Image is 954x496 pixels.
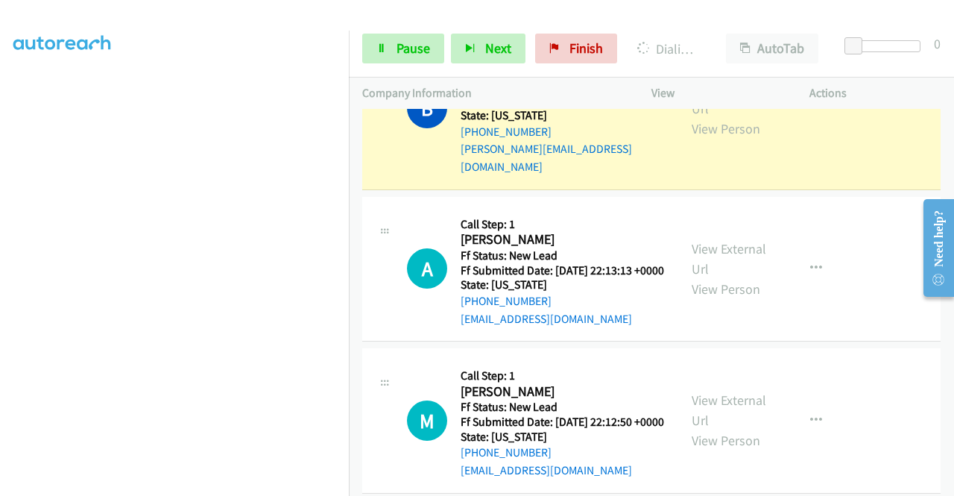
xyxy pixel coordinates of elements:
[407,88,447,128] h1: B
[692,80,766,117] a: View External Url
[407,401,447,441] h1: M
[461,430,664,445] h5: State: [US_STATE]
[461,415,664,430] h5: Ff Submitted Date: [DATE] 22:12:50 +0000
[461,463,632,477] a: [EMAIL_ADDRESS][DOMAIN_NAME]
[461,263,664,278] h5: Ff Submitted Date: [DATE] 22:13:13 +0000
[692,432,760,449] a: View Person
[397,40,430,57] span: Pause
[692,280,760,298] a: View Person
[852,40,920,52] div: Delay between calls (in seconds)
[535,34,617,63] a: Finish
[362,84,625,102] p: Company Information
[461,217,664,232] h5: Call Step: 1
[809,84,941,102] p: Actions
[692,120,760,137] a: View Person
[461,125,552,139] a: [PHONE_NUMBER]
[461,108,665,123] h5: State: [US_STATE]
[912,189,954,307] iframe: Resource Center
[485,40,511,57] span: Next
[461,312,632,326] a: [EMAIL_ADDRESS][DOMAIN_NAME]
[407,401,447,441] div: The call is yet to be attempted
[461,294,552,308] a: [PHONE_NUMBER]
[461,383,660,401] h2: [PERSON_NAME]
[461,277,664,292] h5: State: [US_STATE]
[934,34,941,54] div: 0
[726,34,818,63] button: AutoTab
[651,84,783,102] p: View
[461,368,664,383] h5: Call Step: 1
[362,34,444,63] a: Pause
[637,39,699,59] p: Dialing Bismarck [PERSON_NAME]
[692,240,766,277] a: View External Url
[461,231,660,248] h2: [PERSON_NAME]
[461,445,552,459] a: [PHONE_NUMBER]
[461,142,632,174] a: [PERSON_NAME][EMAIL_ADDRESS][DOMAIN_NAME]
[569,40,603,57] span: Finish
[407,248,447,289] h1: A
[461,400,664,415] h5: Ff Status: New Lead
[461,248,664,263] h5: Ff Status: New Lead
[692,392,766,429] a: View External Url
[407,248,447,289] div: The call is yet to be attempted
[451,34,525,63] button: Next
